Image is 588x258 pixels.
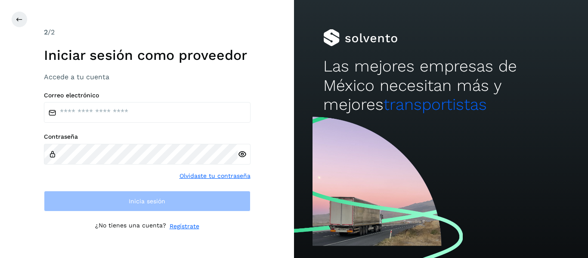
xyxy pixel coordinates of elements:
p: ¿No tienes una cuenta? [95,222,166,231]
button: Inicia sesión [44,191,251,211]
span: 2 [44,28,48,36]
a: Regístrate [170,222,199,231]
label: Contraseña [44,133,251,140]
div: /2 [44,27,251,37]
span: Inicia sesión [129,198,165,204]
span: transportistas [384,95,487,114]
label: Correo electrónico [44,92,251,99]
h3: Accede a tu cuenta [44,73,251,81]
h1: Iniciar sesión como proveedor [44,47,251,63]
a: Olvidaste tu contraseña [179,171,251,180]
h2: Las mejores empresas de México necesitan más y mejores [323,57,558,114]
